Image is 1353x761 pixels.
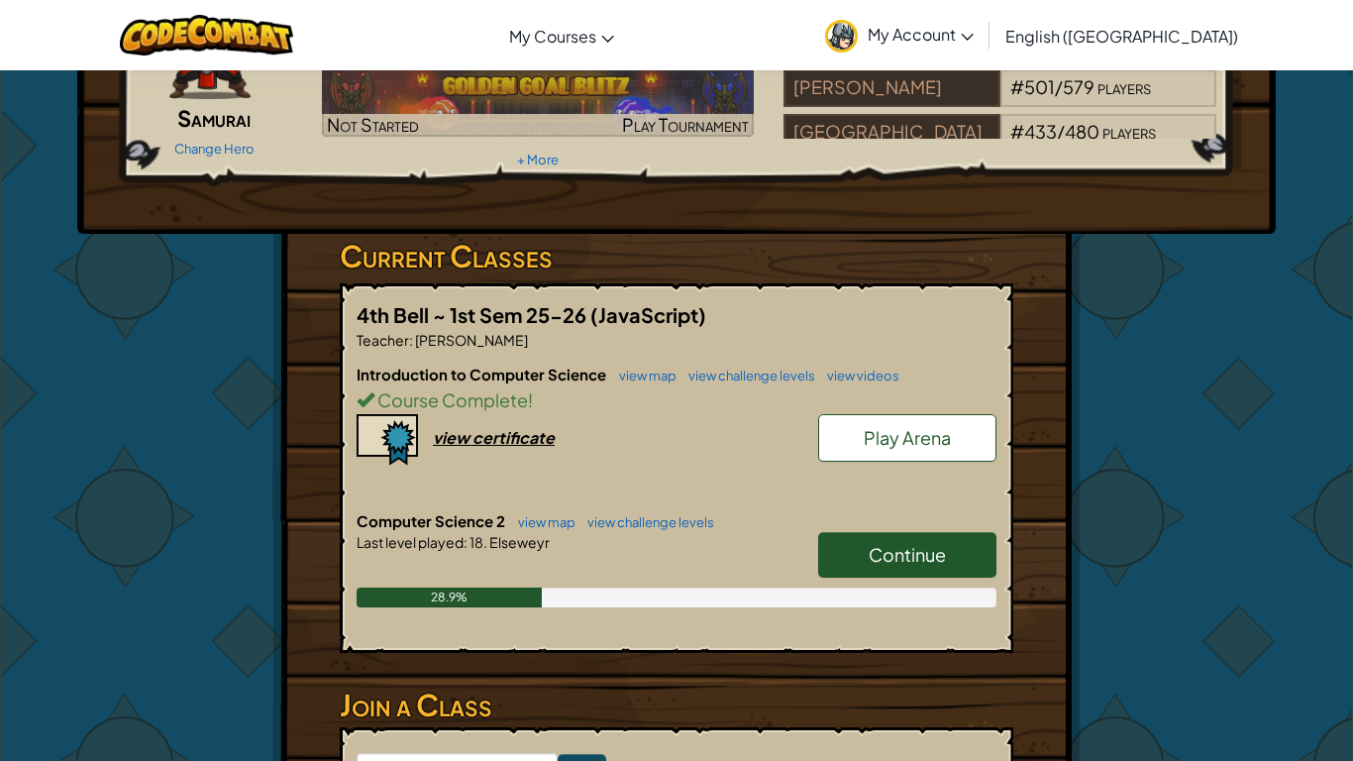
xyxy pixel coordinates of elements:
[464,533,468,551] span: :
[174,141,255,157] a: Change Hero
[1010,120,1024,143] span: #
[869,543,946,566] span: Continue
[868,24,974,45] span: My Account
[357,331,409,349] span: Teacher
[357,511,508,530] span: Computer Science 2
[357,427,555,448] a: view certificate
[1005,26,1238,47] span: English ([GEOGRAPHIC_DATA])
[357,414,418,466] img: certificate-icon.png
[340,234,1013,278] h3: Current Classes
[409,331,413,349] span: :
[487,533,550,551] span: Elseweyr
[508,514,575,530] a: view map
[322,61,755,137] img: Golden Goal
[413,331,528,349] span: [PERSON_NAME]
[783,88,1216,111] a: [PERSON_NAME]#501/579players
[357,302,590,327] span: 4th Bell ~ 1st Sem 25-26
[433,427,555,448] div: view certificate
[995,9,1248,62] a: English ([GEOGRAPHIC_DATA])
[783,69,999,107] div: [PERSON_NAME]
[177,104,251,132] span: Samurai
[357,365,609,383] span: Introduction to Computer Science
[783,114,999,152] div: [GEOGRAPHIC_DATA]
[120,15,293,55] img: CodeCombat logo
[1065,120,1099,143] span: 480
[815,4,984,66] a: My Account
[340,683,1013,727] h3: Join a Class
[357,588,542,607] div: 28.9%
[1055,75,1063,98] span: /
[327,113,419,136] span: Not Started
[678,368,815,383] a: view challenge levels
[1102,120,1156,143] span: players
[322,61,755,137] a: Not StartedPlay Tournament
[577,514,714,530] a: view challenge levels
[1057,120,1065,143] span: /
[1097,75,1151,98] span: players
[1010,75,1024,98] span: #
[499,9,624,62] a: My Courses
[528,388,533,411] span: !
[374,388,528,411] span: Course Complete
[1024,120,1057,143] span: 433
[1024,75,1055,98] span: 501
[1063,75,1094,98] span: 579
[357,533,464,551] span: Last level played
[864,426,951,449] span: Play Arena
[817,368,899,383] a: view videos
[509,26,596,47] span: My Courses
[468,533,487,551] span: 18.
[590,302,706,327] span: (JavaScript)
[622,113,749,136] span: Play Tournament
[825,20,858,53] img: avatar
[609,368,676,383] a: view map
[783,133,1216,156] a: [GEOGRAPHIC_DATA]#433/480players
[517,152,559,167] a: + More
